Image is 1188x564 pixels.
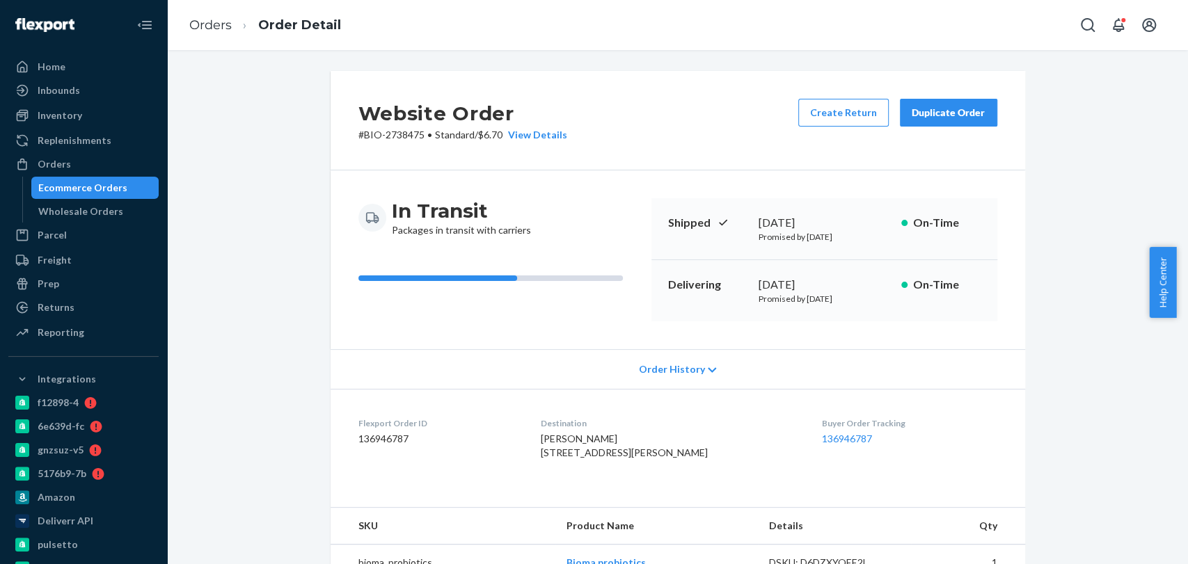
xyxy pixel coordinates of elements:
a: Inbounds [8,79,159,102]
div: 5176b9-7b [38,467,86,481]
dd: 136946787 [358,432,519,446]
button: Create Return [798,99,889,127]
div: Orders [38,157,71,171]
a: Home [8,56,159,78]
div: Amazon [38,490,75,504]
a: f12898-4 [8,392,159,414]
span: Standard [435,129,475,140]
div: Deliverr API [38,514,93,528]
a: 6e639d-fc [8,415,159,437]
p: On-Time [913,215,981,231]
p: On-Time [913,277,981,293]
h2: Website Order [358,99,567,128]
p: Delivering [668,277,747,293]
a: Ecommerce Orders [31,177,159,199]
p: Promised by [DATE] [759,293,890,305]
a: Freight [8,249,159,271]
div: f12898-4 [38,396,79,410]
th: Details [758,508,911,545]
div: Returns [38,300,74,314]
div: pulsetto [38,538,78,551]
span: • [427,129,432,140]
div: Prep [38,277,59,291]
span: [PERSON_NAME] [STREET_ADDRESS][PERSON_NAME] [541,433,708,458]
a: Parcel [8,224,159,246]
div: Duplicate Order [912,106,985,120]
div: Freight [38,253,72,267]
div: 6e639d-fc [38,419,84,433]
div: Replenishments [38,134,111,147]
a: Reporting [8,321,159,344]
button: View Details [502,128,567,142]
button: Integrations [8,368,159,390]
div: Reporting [38,325,84,339]
div: gnzsuz-v5 [38,443,84,457]
a: Order Detail [258,17,341,33]
button: Help Center [1149,247,1176,318]
div: Home [38,60,65,74]
a: Amazon [8,486,159,508]
button: Open notifications [1104,11,1132,39]
dt: Destination [541,417,800,429]
a: 5176b9-7b [8,462,159,485]
th: SKU [331,508,555,545]
a: Orders [189,17,232,33]
a: Inventory [8,104,159,127]
button: Open account menu [1135,11,1163,39]
dt: Buyer Order Tracking [822,417,997,429]
div: Inbounds [38,83,80,97]
button: Duplicate Order [900,99,997,127]
a: Prep [8,273,159,295]
a: Replenishments [8,129,159,152]
a: Returns [8,296,159,319]
th: Product Name [555,508,758,545]
img: Flexport logo [15,18,74,32]
button: Open Search Box [1074,11,1102,39]
a: gnzsuz-v5 [8,439,159,461]
a: 136946787 [822,433,872,444]
div: Packages in transit with carriers [392,198,531,237]
button: Close Navigation [131,11,159,39]
a: pulsetto [8,533,159,556]
div: Parcel [38,228,67,242]
dt: Flexport Order ID [358,417,519,429]
h3: In Transit [392,198,531,223]
div: [DATE] [759,215,890,231]
th: Qty [911,508,1025,545]
div: Wholesale Orders [38,204,123,218]
ol: breadcrumbs [178,5,352,46]
div: [DATE] [759,277,890,293]
p: # BIO-2738475 / $6.70 [358,128,567,142]
span: Order History [638,362,704,376]
p: Promised by [DATE] [759,231,890,243]
div: Ecommerce Orders [38,181,127,195]
div: Inventory [38,108,82,122]
p: Shipped [668,215,747,231]
a: Deliverr API [8,510,159,532]
a: Orders [8,153,159,175]
div: Integrations [38,372,96,386]
a: Wholesale Orders [31,200,159,223]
